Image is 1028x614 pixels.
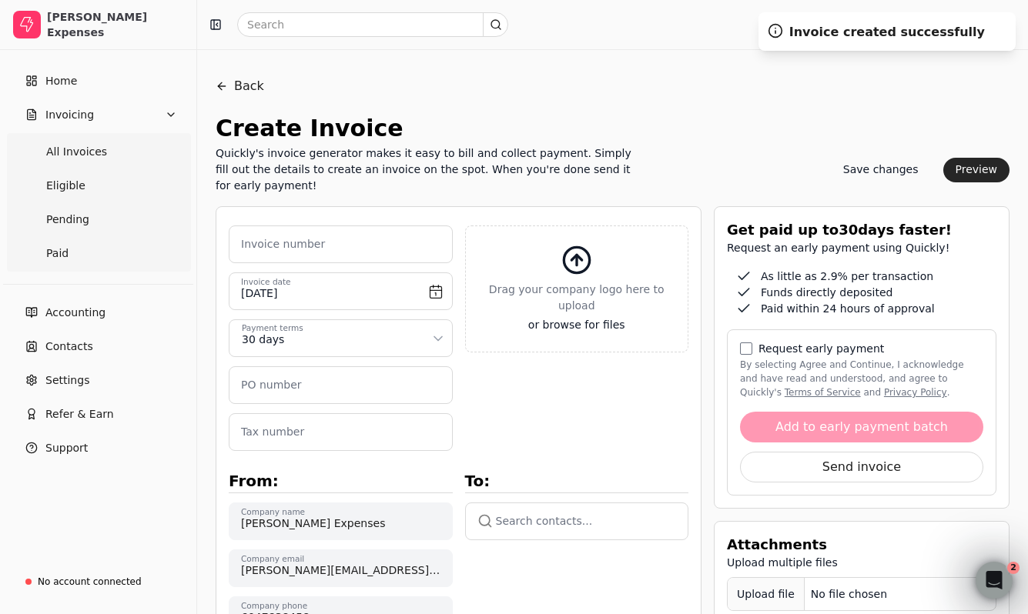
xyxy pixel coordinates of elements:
label: Company name [241,506,305,519]
a: terms-of-service [785,387,861,398]
div: Get paid up to 30 days faster! [727,219,996,240]
button: Invoice date [229,272,453,310]
div: Request an early payment using Quickly! [727,240,996,256]
a: Eligible [9,170,187,201]
a: All Invoices [9,136,187,167]
a: No account connected [6,568,190,596]
div: Quickly's invoice generator makes it easy to bill and collect payment. Simply fill out the detail... [216,145,645,194]
button: Preview [943,158,1010,182]
label: Invoice date [241,276,291,289]
span: Support [45,440,88,456]
iframe: Intercom live chat [976,562,1013,599]
a: Home [6,65,190,96]
div: Upload file [728,577,805,612]
button: Invoicing [6,99,190,130]
span: Eligible [46,178,85,194]
label: PO number [241,377,302,393]
a: privacy-policy [884,387,947,398]
label: Company phone [241,600,307,612]
div: No account connected [38,575,142,589]
span: Home [45,73,77,89]
a: Pending [9,204,187,235]
label: Company email [241,553,304,566]
div: Invoice created successfully [789,23,985,42]
label: Request early payment [758,343,884,354]
span: 2 [1007,562,1020,574]
span: Settings [45,372,89,389]
button: Upload fileNo file chosen [727,577,996,611]
span: Drag your company logo here to upload [472,282,682,314]
span: Refer & Earn [45,406,114,422]
a: Paid [9,238,187,269]
div: Paid within 24 hours of approval [736,301,987,317]
label: Tax number [241,424,304,440]
div: [PERSON_NAME] Expenses [47,9,183,40]
a: Contacts [6,331,190,362]
div: From: [229,469,453,493]
div: To: [465,469,689,493]
a: Accounting [6,297,190,328]
div: Funds directly deposited [736,285,987,301]
div: Payment terms [242,322,303,335]
button: Save changes [831,158,931,182]
button: Back [216,68,264,105]
div: As little as 2.9% per transaction [736,269,987,285]
span: Paid [46,245,69,262]
span: Pending [46,212,89,228]
span: All Invoices [46,144,107,160]
button: Drag your company logo here to uploador browse for files [465,225,689,352]
span: Invoicing [45,107,94,123]
div: Attachments [727,534,996,555]
span: Accounting [45,305,105,321]
span: Contacts [45,339,93,355]
button: Refer & Earn [6,399,190,429]
a: Settings [6,365,190,395]
input: Search [237,12,508,37]
div: No file chosen [805,580,893,609]
button: Support [6,432,190,463]
label: By selecting Agree and Continue, I acknowledge and have read and understood, and agree to Quickly... [740,358,983,399]
div: Upload multiple files [727,555,996,571]
button: Send invoice [740,452,983,482]
label: Invoice number [241,236,325,252]
div: Create Invoice [216,105,1010,145]
span: or browse for files [472,317,682,333]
